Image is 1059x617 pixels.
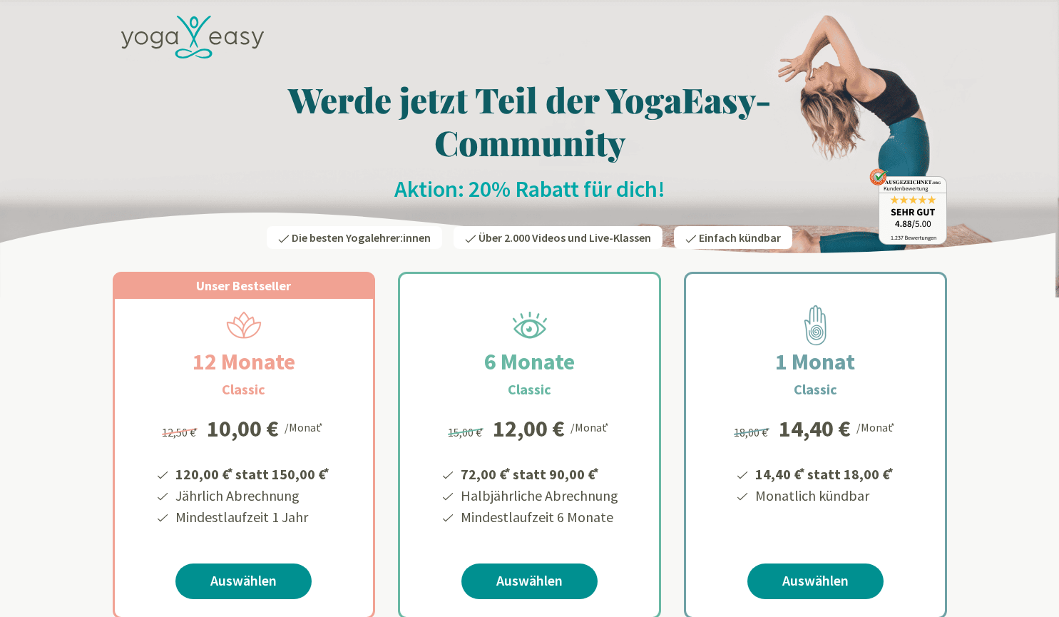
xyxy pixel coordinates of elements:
[493,417,565,440] div: 12,00 €
[699,230,781,245] span: Einfach kündbar
[479,230,651,245] span: Über 2.000 Videos und Live-Klassen
[794,379,837,400] h3: Classic
[753,461,896,485] li: 14,40 € statt 18,00 €
[173,506,332,528] li: Mindestlaufzeit 1 Jahr
[196,277,291,294] span: Unser Bestseller
[779,417,851,440] div: 14,40 €
[285,417,325,436] div: /Monat
[459,461,618,485] li: 72,00 € statt 90,00 €
[173,485,332,506] li: Jährlich Abrechnung
[207,417,279,440] div: 10,00 €
[459,506,618,528] li: Mindestlaufzeit 6 Monate
[162,425,200,439] span: 12,50 €
[753,485,896,506] li: Monatlich kündbar
[113,78,947,163] h1: Werde jetzt Teil der YogaEasy-Community
[173,461,332,485] li: 120,00 € statt 150,00 €
[450,345,609,379] h2: 6 Monate
[448,425,486,439] span: 15,00 €
[741,345,889,379] h2: 1 Monat
[175,564,312,599] a: Auswählen
[222,379,265,400] h3: Classic
[747,564,884,599] a: Auswählen
[461,564,598,599] a: Auswählen
[856,417,897,436] div: /Monat
[869,168,947,245] img: ausgezeichnet_badge.png
[734,425,772,439] span: 18,00 €
[158,345,329,379] h2: 12 Monate
[113,175,947,203] h2: Aktion: 20% Rabatt für dich!
[508,379,551,400] h3: Classic
[571,417,611,436] div: /Monat
[459,485,618,506] li: Halbjährliche Abrechnung
[292,230,431,245] span: Die besten Yogalehrer:innen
